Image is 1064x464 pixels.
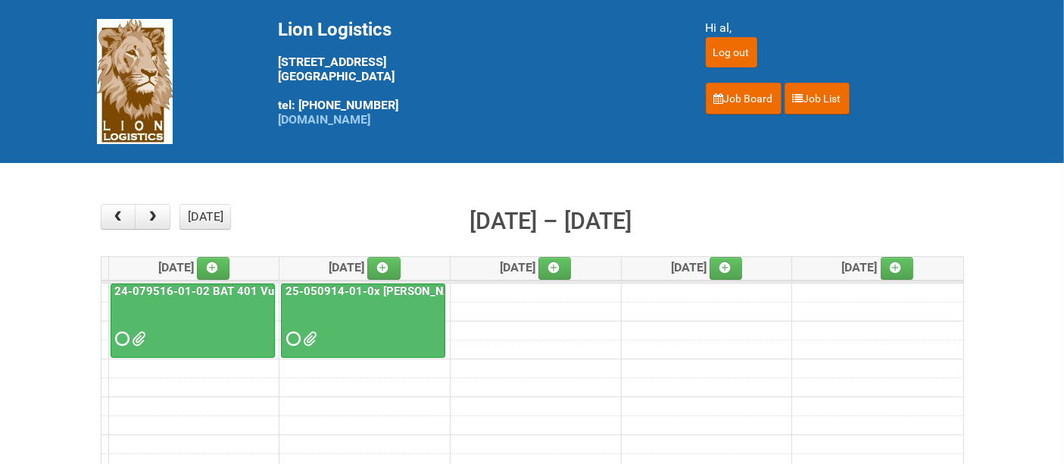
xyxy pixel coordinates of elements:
[538,257,572,280] a: Add an event
[286,334,297,344] span: Requested
[116,334,126,344] span: Requested
[710,257,743,280] a: Add an event
[367,257,401,280] a: Add an event
[279,112,371,127] a: [DOMAIN_NAME]
[500,260,572,274] span: [DATE]
[282,284,499,298] a: 25-050914-01-0x [PERSON_NAME] C&U
[279,19,392,40] span: Lion Logistics
[706,83,782,114] a: Job Board
[279,19,668,127] div: [STREET_ADDRESS] [GEOGRAPHIC_DATA] tel: [PHONE_NUMBER]
[785,83,850,114] a: Job List
[97,19,173,144] img: Lion Logistics
[133,334,143,344] span: 24-079516-01-02 MDN.xlsx 24-079516-01-02 JNF.DOC
[97,74,173,88] a: Lion Logistics
[329,260,401,274] span: [DATE]
[112,284,338,298] a: 24-079516-01-02 BAT 401 Vuse Box RCT
[470,204,632,239] h2: [DATE] – [DATE]
[881,257,914,280] a: Add an event
[842,260,914,274] span: [DATE]
[111,284,275,359] a: 24-079516-01-02 BAT 401 Vuse Box RCT
[303,334,314,344] span: MDN (2) 25-050914-01.xlsx MDN 25-050914-01.xlsx
[671,260,743,274] span: [DATE]
[706,19,968,37] div: Hi al,
[158,260,230,274] span: [DATE]
[706,37,757,67] input: Log out
[179,204,231,230] button: [DATE]
[281,284,445,359] a: 25-050914-01-0x [PERSON_NAME] C&U
[197,257,230,280] a: Add an event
